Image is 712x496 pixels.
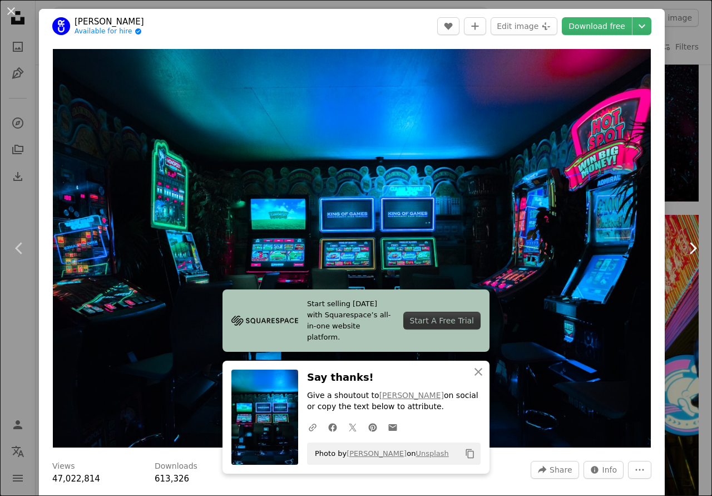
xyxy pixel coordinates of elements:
[75,16,144,27] a: [PERSON_NAME]
[323,416,343,438] a: Share on Facebook
[347,449,407,458] a: [PERSON_NAME]
[379,391,444,400] a: [PERSON_NAME]
[75,27,144,36] a: Available for hire
[53,49,650,448] button: Zoom in on this image
[363,416,383,438] a: Share on Pinterest
[307,298,394,343] span: Start selling [DATE] with Squarespace’s all-in-one website platform.
[309,445,449,463] span: Photo by on
[673,195,712,302] a: Next
[464,17,486,35] button: Add to Collection
[52,17,70,35] img: Go to Carl Raw's profile
[307,370,481,386] h3: Say thanks!
[550,461,572,478] span: Share
[52,461,75,472] h3: Views
[491,17,557,35] button: Edit image
[632,17,651,35] button: Choose download size
[343,416,363,438] a: Share on Twitter
[222,289,489,352] a: Start selling [DATE] with Squarespace’s all-in-one website platform.Start A Free Trial
[602,461,617,478] span: Info
[628,461,651,479] button: More Actions
[307,390,481,412] p: Give a shoutout to on social or copy the text below to attribute.
[52,474,100,484] span: 47,022,814
[416,449,448,458] a: Unsplash
[531,461,578,479] button: Share this image
[437,17,459,35] button: Like
[53,49,650,448] img: gaming room with arcade machines
[562,17,632,35] a: Download free
[231,312,298,329] img: file-1705255347840-230a6ab5bca9image
[403,312,481,330] div: Start A Free Trial
[383,416,403,438] a: Share over email
[155,461,197,472] h3: Downloads
[461,444,479,463] button: Copy to clipboard
[155,474,189,484] span: 613,326
[584,461,624,479] button: Stats about this image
